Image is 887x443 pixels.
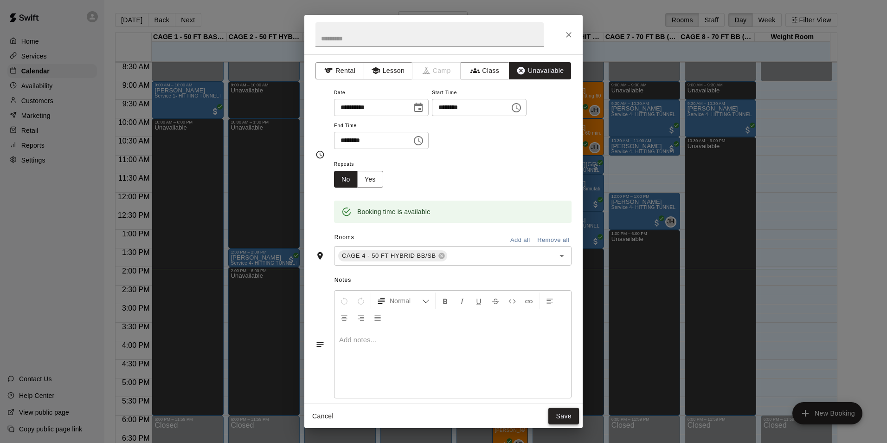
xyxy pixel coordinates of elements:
button: Choose time, selected time is 5:00 PM [409,131,428,150]
svg: Rooms [315,251,325,261]
button: Justify Align [370,309,386,326]
button: Lesson [364,62,412,79]
span: Repeats [334,158,391,171]
button: Undo [336,293,352,309]
span: Normal [390,296,422,306]
svg: Notes [315,340,325,349]
button: Rental [315,62,364,79]
button: Open [555,249,568,262]
div: CAGE 4 - 50 FT HYBRID BB/SB [338,250,447,261]
div: outlined button group [334,171,383,188]
button: Format Strikethrough [488,293,503,309]
button: Redo [353,293,369,309]
span: End Time [334,120,429,132]
button: Yes [357,171,383,188]
button: Add all [505,233,535,248]
button: Class [461,62,509,79]
button: Choose time, selected time is 2:00 PM [507,98,526,117]
button: Left Align [542,293,558,309]
div: Booking time is available [357,203,431,220]
button: Center Align [336,309,352,326]
button: Format Bold [437,293,453,309]
span: Camps can only be created in the Services page [412,62,461,79]
button: No [334,171,358,188]
span: Start Time [432,87,527,99]
span: Rooms [334,234,354,241]
button: Insert Link [521,293,537,309]
button: Choose date, selected date is Sep 20, 2025 [409,98,428,117]
button: Remove all [535,233,572,248]
span: Date [334,87,429,99]
button: Format Italics [454,293,470,309]
span: Notes [334,273,572,288]
button: Insert Code [504,293,520,309]
button: Save [548,408,579,425]
button: Formatting Options [373,293,433,309]
span: CAGE 4 - 50 FT HYBRID BB/SB [338,251,440,261]
button: Format Underline [471,293,487,309]
button: Unavailable [509,62,571,79]
button: Right Align [353,309,369,326]
button: Close [560,26,577,43]
svg: Timing [315,150,325,159]
button: Cancel [308,408,338,425]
